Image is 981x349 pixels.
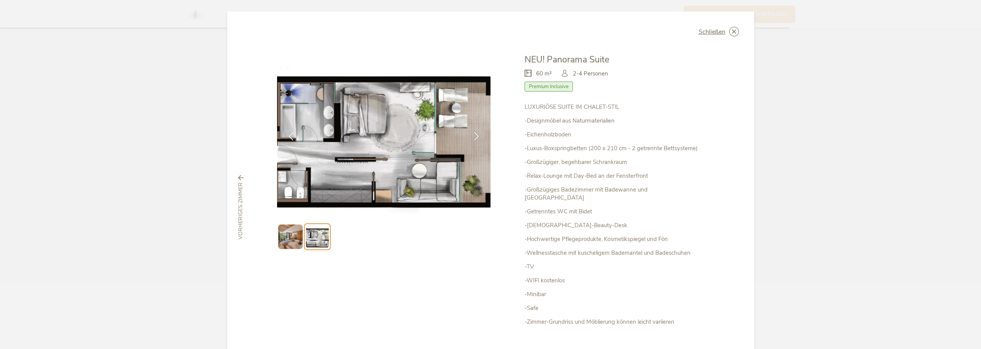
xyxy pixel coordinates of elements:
p: -Getrenntes WC mit Bidet [525,208,704,216]
span: Schließen [699,29,725,35]
p: -Wellnesstasche mit kuscheligem Bademantel und Badeschuhen [525,249,704,257]
span: vorheriges Zimmer [237,182,244,239]
span: NEU! Panorama Suite [525,54,609,66]
p: -Designmöbel aus Naturmaterialien [525,117,704,125]
p: -Großzügiges Badezimmer mit Badewanne und [GEOGRAPHIC_DATA] [525,186,704,202]
p: -Eichenholzboden [525,131,704,139]
p: -TV [525,263,704,271]
span: Premium Inclusive [525,82,573,92]
p: -Großzügiger, begehbarer Schrankraum [525,158,704,166]
img: NEU! Panorama Suite [277,54,491,214]
p: -Hochwertige Pflegeprodukte, Kosmetikspiegel und Fön [525,235,704,243]
p: -WIFI kostenlos [525,277,704,285]
p: -Luxus-Boxspringbetten (200 x 210 cm - 2 getrennte Bettsysteme) [525,144,704,152]
p: LUXURIÖSE SUITE IM CHALET-STIL [525,103,704,111]
p: -[DEMOGRAPHIC_DATA]-Beauty-Desk [525,221,704,229]
p: -Relax-Lounge mit Day-Bed an der Fensterfront [525,172,704,180]
img: Preview [306,225,329,248]
span: 2-4 Personen [573,70,608,78]
span: 60 m² [536,70,552,78]
img: Preview [278,224,303,249]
